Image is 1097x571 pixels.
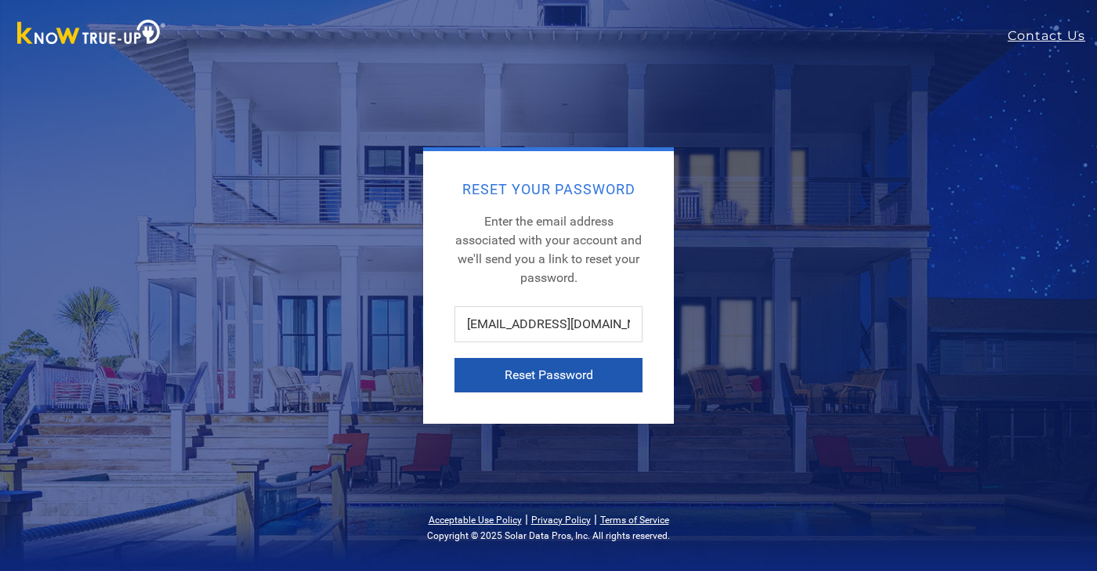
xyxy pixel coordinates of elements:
[454,306,643,342] input: johndoe@example.com
[9,16,174,52] img: Know True-Up
[600,515,669,526] a: Terms of Service
[531,515,591,526] a: Privacy Policy
[454,358,643,392] button: Reset Password
[1008,27,1097,45] a: Contact Us
[594,511,597,526] span: |
[454,183,643,197] h2: Reset Your Password
[429,515,522,526] a: Acceptable Use Policy
[525,511,528,526] span: |
[455,214,642,285] span: Enter the email address associated with your account and we'll send you a link to reset your pass...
